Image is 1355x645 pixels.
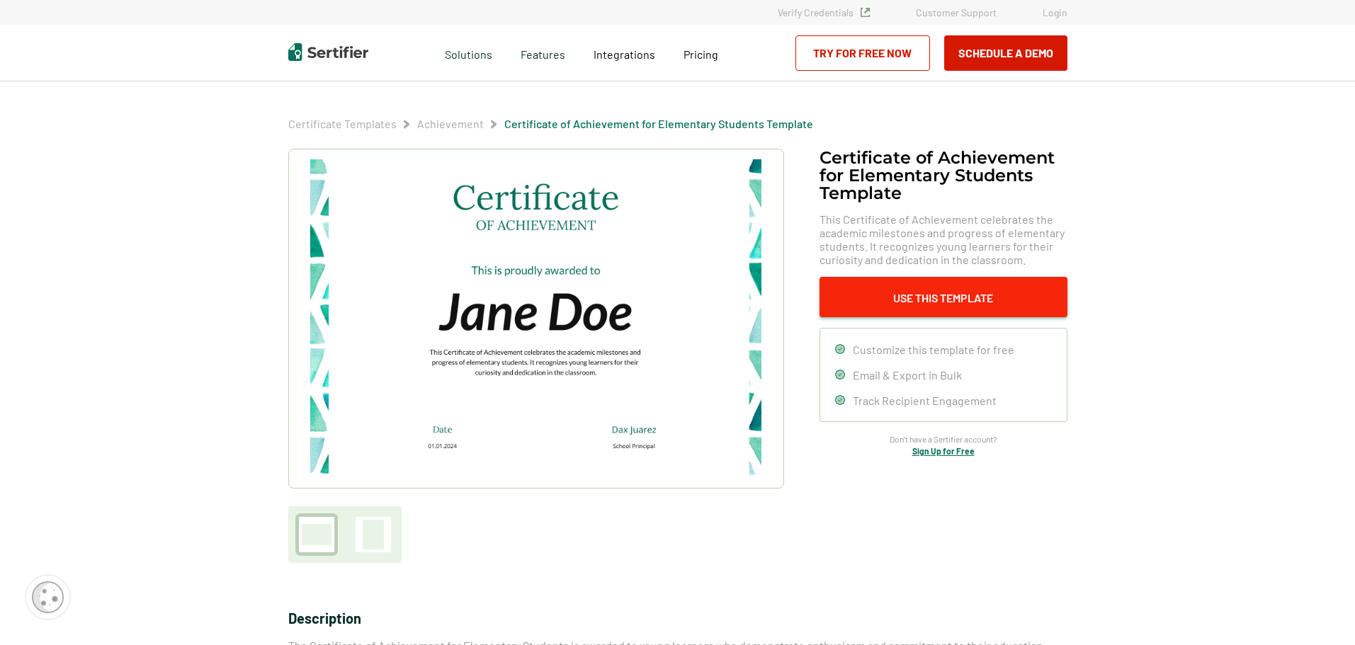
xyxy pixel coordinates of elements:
a: Sign Up for Free [912,446,975,456]
img: Certificate of Achievement for Elementary Students Template [310,159,761,478]
span: Integrations [594,47,655,61]
div: Breadcrumb [288,117,813,131]
iframe: Chat Widget [1284,577,1355,645]
span: Email & Export in Bulk [853,368,962,382]
img: Sertifier | Digital Credentialing Platform [288,43,368,61]
a: Certificate Templates [288,117,397,130]
a: Pricing [684,44,718,62]
a: Achievement [417,117,484,130]
span: Track Recipient Engagement [853,394,997,407]
a: Try for Free Now [795,35,930,71]
a: Customer Support [916,6,997,18]
span: Don’t have a Sertifier account? [890,433,997,446]
span: Solutions [445,44,492,62]
a: Verify Credentials [778,6,870,18]
span: Certificate of Achievement for Elementary Students Template [504,117,813,131]
a: Integrations [594,44,655,62]
img: Cookie Popup Icon [32,581,64,613]
span: Description [288,610,361,627]
span: This Certificate of Achievement celebrates the academic milestones and progress of elementary stu... [820,212,1067,266]
span: Customize this template for free [853,343,1014,356]
span: Certificate Templates [288,117,397,131]
button: Use This Template [820,277,1067,317]
button: Schedule a Demo [944,35,1067,71]
img: Verified [861,8,870,17]
a: Login [1043,6,1067,18]
a: Certificate of Achievement for Elementary Students Template [504,117,813,130]
span: Features [521,44,565,62]
span: Pricing [684,47,718,61]
span: Achievement [417,117,484,131]
h1: Certificate of Achievement for Elementary Students Template [820,149,1067,202]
